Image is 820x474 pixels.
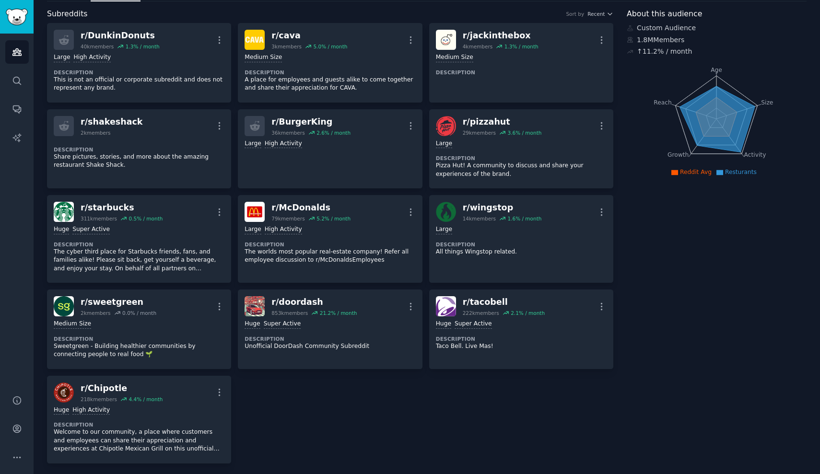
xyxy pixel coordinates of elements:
div: High Activity [73,53,111,62]
dt: Description [436,241,607,248]
div: Super Active [72,225,110,234]
span: Subreddits [47,8,88,20]
tspan: Size [761,99,773,105]
div: Huge [245,320,260,329]
a: r/BurgerKing36kmembers2.6% / monthLargeHigh Activity [238,109,422,189]
p: Share pictures, stories, and more about the amazing restaurant Shake Shack. [54,153,224,170]
p: All things Wingstop related. [436,248,607,256]
div: 5.2 % / month [316,215,351,222]
div: 0.5 % / month [129,215,163,222]
p: Sweetgreen - Building healthier communities by connecting people to real food 🌱 [54,342,224,359]
div: r/ starbucks [81,202,163,214]
div: 21.2 % / month [320,310,357,316]
div: 853k members [271,310,308,316]
a: r/shakeshack2kmembersDescriptionShare pictures, stories, and more about the amazing restaurant Sh... [47,109,231,189]
img: wingstop [436,202,456,222]
div: r/ shakeshack [81,116,142,128]
dt: Description [436,69,607,76]
div: High Activity [72,406,110,415]
div: Huge [436,320,451,329]
span: Reddit Avg [680,169,712,175]
div: 218k members [81,396,117,403]
dt: Description [436,335,607,342]
div: 311k members [81,215,117,222]
div: 4.4 % / month [129,396,163,403]
div: r/ McDonalds [271,202,351,214]
div: r/ tacobell [463,296,545,308]
div: 1.6 % / month [507,215,541,222]
a: r/DunkinDonuts40kmembers1.3% / monthLargeHigh ActivityDescriptionThis is not an official or corpo... [47,23,231,103]
span: Recent [587,11,605,17]
div: Medium Size [54,320,91,329]
div: High Activity [265,139,302,149]
div: 40k members [81,43,114,50]
div: r/ jackinthebox [463,30,539,42]
div: r/ BurgerKing [271,116,351,128]
div: Medium Size [245,53,282,62]
dt: Description [54,69,224,76]
p: Taco Bell. Live Mas! [436,342,607,351]
tspan: Activity [744,151,766,158]
div: Medium Size [436,53,473,62]
dt: Description [245,241,415,248]
div: Huge [54,406,69,415]
tspan: Reach [654,99,672,105]
img: tacobell [436,296,456,316]
div: 2.1 % / month [511,310,545,316]
a: Chipotler/Chipotle218kmembers4.4% / monthHugeHigh ActivityDescriptionWelcome to our community, a ... [47,376,231,463]
img: doordash [245,296,265,316]
div: Custom Audience [627,23,807,33]
tspan: Age [711,67,722,73]
img: GummySearch logo [6,9,28,25]
dt: Description [436,155,607,162]
a: pizzahutr/pizzahut29kmembers3.6% / monthLargeDescriptionPizza Hut! A community to discuss and sha... [429,109,613,189]
dt: Description [245,69,415,76]
div: 1.3 % / month [504,43,539,50]
div: Sort by [566,11,584,17]
div: 2k members [81,310,111,316]
div: ↑ 11.2 % / month [637,46,692,57]
img: starbucks [54,202,74,222]
a: starbucksr/starbucks311kmembers0.5% / monthHugeSuper ActiveDescriptionThe cyber third place for S... [47,195,231,283]
dt: Description [245,335,415,342]
div: 1.8M Members [627,35,807,45]
p: Welcome to our community, a place where customers and employees can share their appreciation and ... [54,428,224,453]
div: 5.0 % / month [313,43,347,50]
div: r/ cava [271,30,347,42]
div: 29k members [463,129,496,136]
p: Pizza Hut! A community to discuss and share your experiences of the brand. [436,162,607,178]
dt: Description [54,241,224,248]
img: pizzahut [436,116,456,136]
div: r/ doordash [271,296,357,308]
div: Large [245,225,261,234]
img: McDonalds [245,202,265,222]
a: wingstopr/wingstop14kmembers1.6% / monthLargeDescriptionAll things Wingstop related. [429,195,613,283]
p: Unofficial DoorDash Community Subreddit [245,342,415,351]
div: 79k members [271,215,305,222]
a: jackintheboxr/jackinthebox4kmembers1.3% / monthMedium SizeDescription [429,23,613,103]
a: cavar/cava3kmembers5.0% / monthMedium SizeDescriptionA place for employees and guests alike to co... [238,23,422,103]
div: Large [54,53,70,62]
div: Super Active [264,320,301,329]
img: jackinthebox [436,30,456,50]
div: 3k members [271,43,302,50]
p: This is not an official or corporate subreddit and does not represent any brand. [54,76,224,92]
button: Recent [587,11,613,17]
span: About this audience [627,8,702,20]
span: Resturants [725,169,757,175]
div: 222k members [463,310,499,316]
p: A place for employees and guests alike to come together and share their appreciation for CAVA. [245,76,415,92]
div: 4k members [463,43,493,50]
div: 0.0 % / month [122,310,156,316]
a: tacobellr/tacobell222kmembers2.1% / monthHugeSuper ActiveDescriptionTaco Bell. Live Mas! [429,289,613,369]
div: 36k members [271,129,305,136]
div: r/ DunkinDonuts [81,30,160,42]
div: 2.6 % / month [316,129,351,136]
div: 1.3 % / month [126,43,160,50]
p: The worlds most popular real-estate company! Refer all employee discussion to r/McDonaldsEmployees [245,248,415,265]
div: 3.6 % / month [507,129,541,136]
div: 14k members [463,215,496,222]
div: Large [436,225,452,234]
div: High Activity [265,225,302,234]
div: Large [245,139,261,149]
